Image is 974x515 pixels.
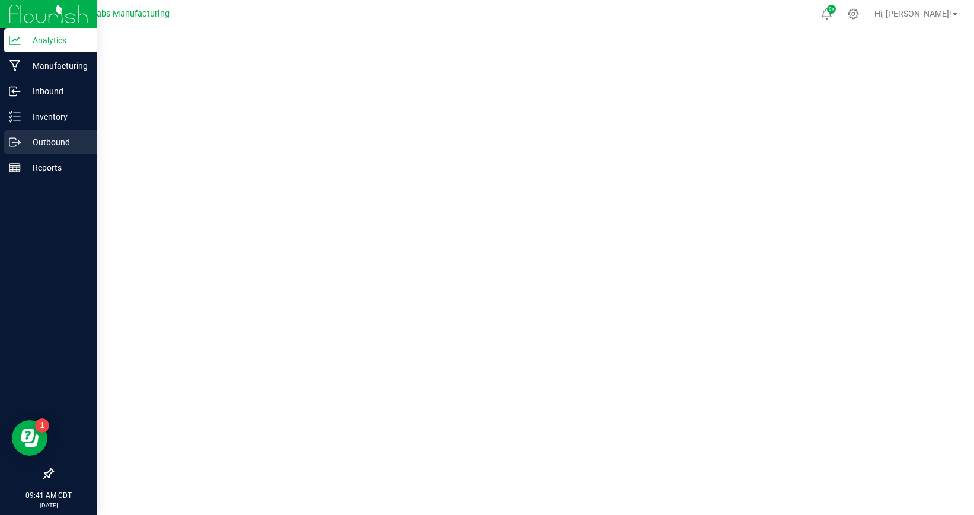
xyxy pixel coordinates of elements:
[9,136,21,148] inline-svg: Outbound
[846,8,861,20] div: Manage settings
[21,84,92,98] p: Inbound
[73,9,170,19] span: Teal Labs Manufacturing
[21,33,92,47] p: Analytics
[21,135,92,149] p: Outbound
[21,110,92,124] p: Inventory
[9,111,21,123] inline-svg: Inventory
[12,420,47,456] iframe: Resource center
[9,34,21,46] inline-svg: Analytics
[9,85,21,97] inline-svg: Inbound
[5,490,92,501] p: 09:41 AM CDT
[5,501,92,510] p: [DATE]
[21,59,92,73] p: Manufacturing
[21,161,92,175] p: Reports
[874,9,951,18] span: Hi, [PERSON_NAME]!
[829,7,834,12] span: 9+
[9,60,21,72] inline-svg: Manufacturing
[35,418,49,433] iframe: Resource center unread badge
[9,162,21,174] inline-svg: Reports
